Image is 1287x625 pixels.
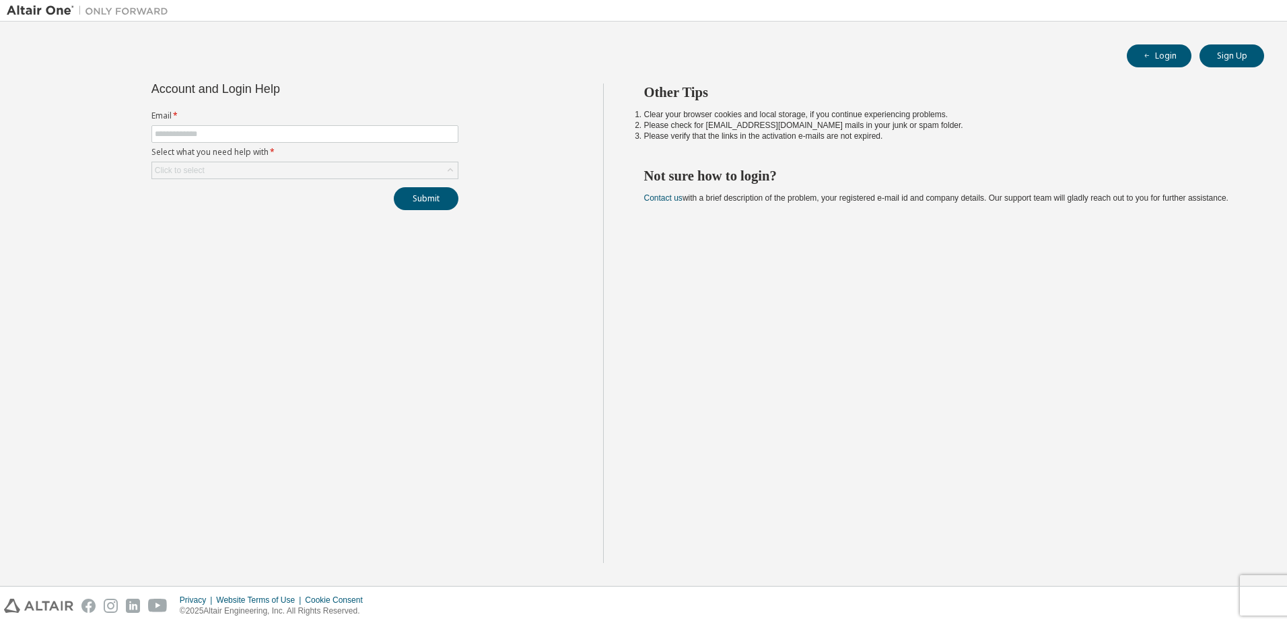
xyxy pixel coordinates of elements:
img: altair_logo.svg [4,599,73,613]
div: Account and Login Help [151,84,397,94]
h2: Not sure how to login? [644,167,1241,185]
div: Privacy [180,595,216,605]
button: Submit [394,187,458,210]
p: © 2025 Altair Engineering, Inc. All Rights Reserved. [180,605,371,617]
img: linkedin.svg [126,599,140,613]
div: Click to select [155,165,205,176]
div: Click to select [152,162,458,178]
img: instagram.svg [104,599,118,613]
a: Contact us [644,193,683,203]
div: Cookie Consent [305,595,370,605]
div: Website Terms of Use [216,595,305,605]
label: Select what you need help with [151,147,458,158]
img: Altair One [7,4,175,18]
h2: Other Tips [644,84,1241,101]
button: Login [1127,44,1191,67]
button: Sign Up [1199,44,1264,67]
label: Email [151,110,458,121]
img: youtube.svg [148,599,168,613]
li: Please verify that the links in the activation e-mails are not expired. [644,131,1241,141]
span: with a brief description of the problem, your registered e-mail id and company details. Our suppo... [644,193,1228,203]
img: facebook.svg [81,599,96,613]
li: Please check for [EMAIL_ADDRESS][DOMAIN_NAME] mails in your junk or spam folder. [644,120,1241,131]
li: Clear your browser cookies and local storage, if you continue experiencing problems. [644,109,1241,120]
